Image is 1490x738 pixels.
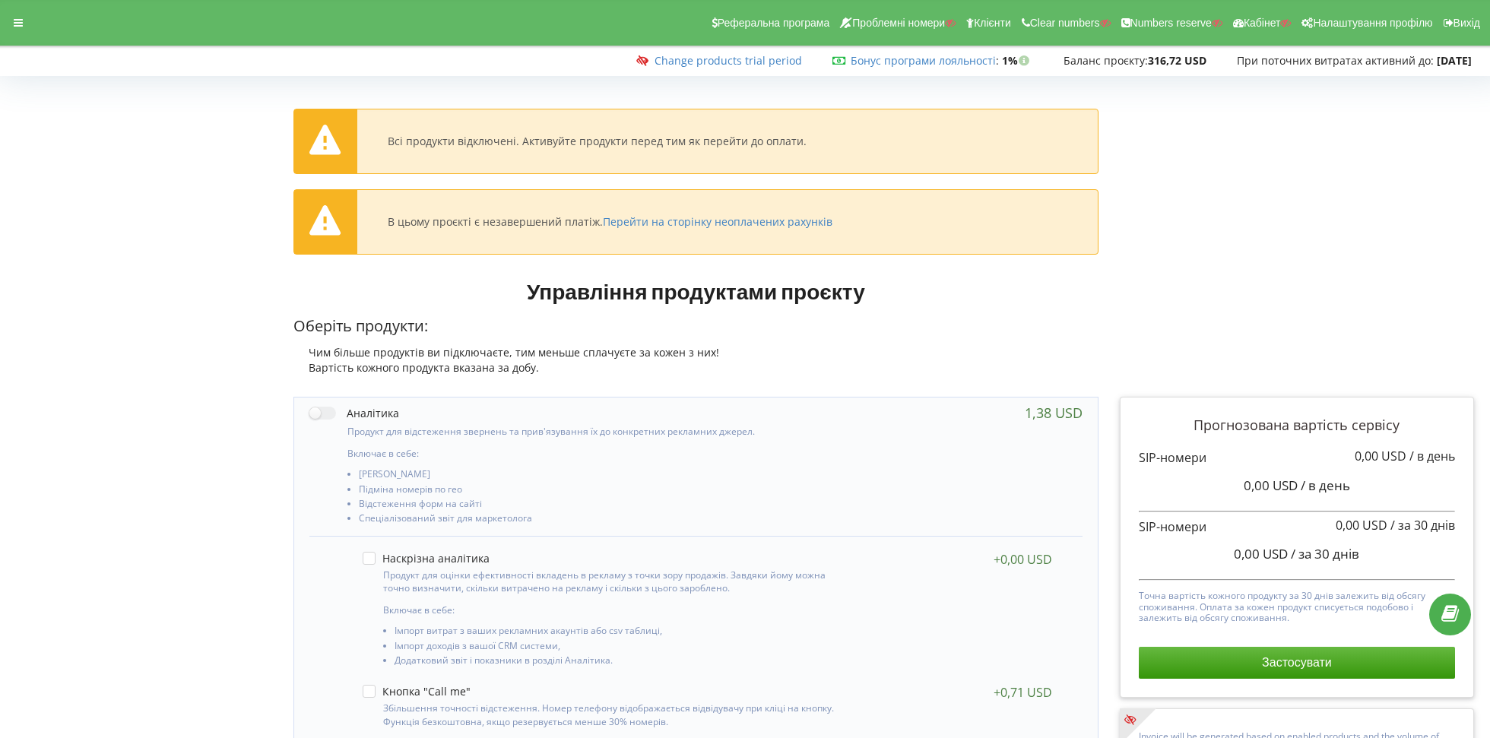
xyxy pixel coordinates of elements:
p: Продукт для оцінки ефективності вкладень в рекламу з точки зору продажів. Завдяки йому можна точн... [383,569,845,594]
li: Імпорт доходів з вашої CRM системи, [395,641,845,655]
a: Бонус програми лояльності [851,53,996,68]
span: 0,00 USD [1234,545,1288,562]
span: 0,00 USD [1336,517,1387,534]
div: +0,71 USD [994,685,1052,700]
div: 1,38 USD [1025,405,1083,420]
p: Збільшення точності відстеження. Номер телефону відображається відвідувачу при кліці на кнопку. Ф... [383,702,845,727]
span: / в день [1301,477,1350,494]
h1: Управління продуктами проєкту [293,277,1098,305]
strong: 316,72 USD [1148,53,1206,68]
div: Вартість кожного продукта вказана за добу. [293,360,1098,375]
button: Застосувати [1139,647,1455,679]
strong: [DATE] [1437,53,1472,68]
div: +0,00 USD [994,552,1052,567]
label: Кнопка "Call me" [363,685,471,698]
span: : [851,53,999,68]
span: Вихід [1454,17,1480,29]
p: Включає в себе: [347,447,851,460]
span: Кабінет [1244,17,1281,29]
li: Спеціалізований звіт для маркетолога [359,513,851,527]
strong: 1% [1002,53,1033,68]
li: Додатковий звіт і показники в розділі Аналітика. [395,655,845,670]
span: Clear numbers [1030,17,1100,29]
li: Імпорт витрат з ваших рекламних акаунтів або csv таблиці, [395,626,845,640]
p: Прогнозована вартість сервісу [1139,416,1455,436]
li: [PERSON_NAME] [359,469,851,483]
p: SIP-номери [1139,449,1455,467]
p: Точна вартість кожного продукту за 30 днів залежить від обсягу споживання. Оплата за кожен продук... [1139,587,1455,623]
a: Change products trial period [655,53,802,68]
li: Підміна номерів по гео [359,484,851,499]
div: Всі продукти відключені. Активуйте продукти перед тим як перейти до оплати. [388,135,807,148]
span: Numbers reserve [1130,17,1212,29]
span: Реферальна програма [718,17,830,29]
p: Продукт для відстеження звернень та прив'язування їх до конкретних рекламних джерел. [347,425,851,438]
li: Відстеження форм на сайті [359,499,851,513]
span: / в день [1409,448,1455,464]
span: Налаштування профілю [1313,17,1432,29]
span: 0,00 USD [1244,477,1298,494]
span: / за 30 днів [1291,545,1359,562]
span: Клієнти [974,17,1011,29]
label: Наскрізна аналітика [363,552,490,565]
label: Аналітика [309,405,399,421]
p: Включає в себе: [383,603,845,616]
div: В цьому проєкті є незавершений платіж. [388,215,832,229]
p: Оберіть продукти: [293,315,1098,337]
span: 0,00 USD [1355,448,1406,464]
div: Чим більше продуктів ви підключаєте, тим меньше сплачуєте за кожен з них! [293,345,1098,360]
span: Проблемні номери [852,17,945,29]
p: SIP-номери [1139,518,1455,536]
span: / за 30 днів [1390,517,1455,534]
a: Перейти на сторінку неоплачених рахунків [603,214,832,229]
span: Баланс проєкту: [1064,53,1148,68]
span: При поточних витратах активний до: [1237,53,1434,68]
